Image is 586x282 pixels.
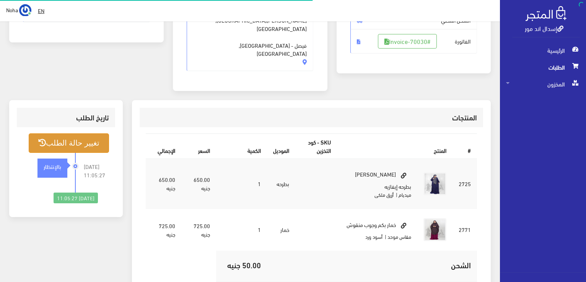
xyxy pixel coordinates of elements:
[23,114,109,121] h3: تاريخ الطلب
[6,4,31,16] a: ... Noha
[295,134,337,159] th: SKU - كود التخزين
[387,232,411,241] small: مقاس موحد
[506,42,580,59] span: الرئيسية
[9,230,38,259] iframe: Drift Widget Chat Controller
[365,232,386,241] small: | أسود ورد
[146,134,181,159] th: اﻹجمالي
[6,5,18,15] span: Noha
[500,76,586,92] a: المخزون
[337,209,418,251] td: خمار بكم وجوب منقوش
[216,209,267,251] td: 1
[453,209,477,251] td: 2771
[453,134,477,159] th: #
[267,159,295,208] td: بطرحه
[146,159,181,208] td: 650.00 جنيه
[181,159,216,208] td: 650.00 جنيه
[267,209,295,251] td: خمار
[19,4,31,16] img: ...
[146,209,181,251] td: 725.00 جنيه
[526,6,566,21] img: .
[54,193,98,203] div: [DATE] 11:05:27
[146,114,477,121] h3: المنتجات
[181,134,216,159] th: السعر
[525,23,563,34] a: إسدال اند مور
[337,159,418,208] td: [PERSON_NAME] بطرحه إيفازيه
[399,190,411,199] small: ميديام
[374,190,397,199] small: | أزرق ملكى
[506,76,580,92] span: المخزون
[222,261,261,269] h5: 50.00 جنيه
[216,159,267,208] td: 1
[273,261,471,269] h5: الشحن
[350,29,477,53] span: الفاتورة
[44,162,61,170] strong: بالإنتظار
[500,59,586,76] a: الطلبات
[506,59,580,76] span: الطلبات
[84,162,109,179] span: [DATE] 11:05:27
[216,134,267,159] th: الكمية
[267,134,295,159] th: الموديل
[38,6,44,15] u: EN
[500,42,586,59] a: الرئيسية
[378,34,437,49] a: #Invoice-70030
[453,159,477,208] td: 2725
[29,133,109,153] button: تغيير حالة الطلب
[181,209,216,251] td: 725.00 جنيه
[337,134,453,159] th: المنتج
[35,4,47,18] a: EN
